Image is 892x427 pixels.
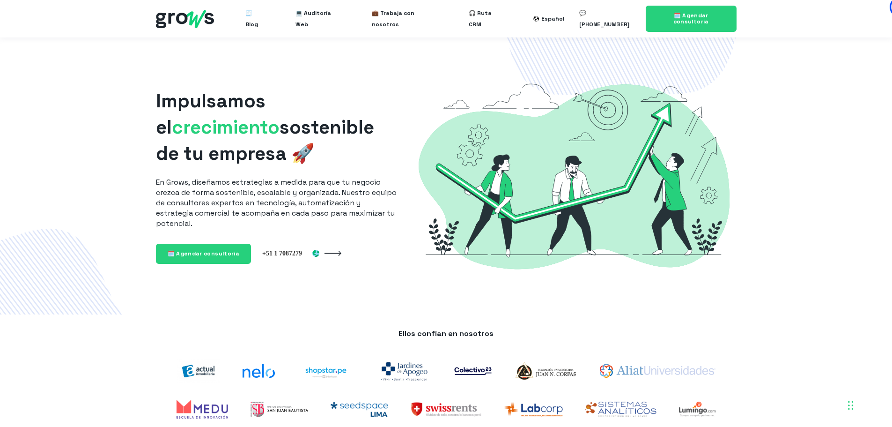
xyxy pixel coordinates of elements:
[165,329,727,339] p: Ellos confían en nosotros
[504,402,563,417] img: Labcorp
[262,249,319,257] img: Perú +51 1 7087279
[295,4,342,34] a: 💻 Auditoría Web
[245,4,265,34] a: 🧾 Blog
[177,400,228,419] img: Medu Academy
[579,4,634,34] a: 💬 [PHONE_NUMBER]
[156,88,397,167] h1: Impulsamos el sostenible de tu empresa 🚀
[156,177,397,229] p: En Grows, diseñamos estrategias a medida para que tu negocio crezca de forma sostenible, escalabl...
[156,10,214,28] img: grows - hubspot
[412,67,737,285] img: Grows-Growth-Marketing-Hacking-Hubspot
[377,357,432,385] img: jardines-del-apogeo
[177,359,221,383] img: actual-inmobiliaria
[848,391,854,420] div: Drag
[297,360,354,382] img: shoptarpe
[156,244,251,264] a: 🗓️ Agendar consultoría
[172,115,280,139] span: crecimiento
[723,307,892,427] iframe: Chat Widget
[411,402,481,417] img: SwissRents
[251,402,309,417] img: UPSJB
[514,360,577,382] img: logo-Corpas
[331,402,388,417] img: Seedspace Lima
[541,13,564,24] div: Español
[646,6,737,32] a: 🗓️ Agendar consultoría
[243,364,275,378] img: nelo
[168,250,240,257] span: 🗓️ Agendar consultoría
[600,364,715,378] img: aliat-universidades
[454,367,492,375] img: co23
[469,4,503,34] a: 🎧 Ruta CRM
[372,4,439,34] a: 💼 Trabaja con nosotros
[679,402,716,417] img: Lumingo
[673,12,709,25] span: 🗓️ Agendar consultoría
[585,402,656,417] img: Sistemas analíticos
